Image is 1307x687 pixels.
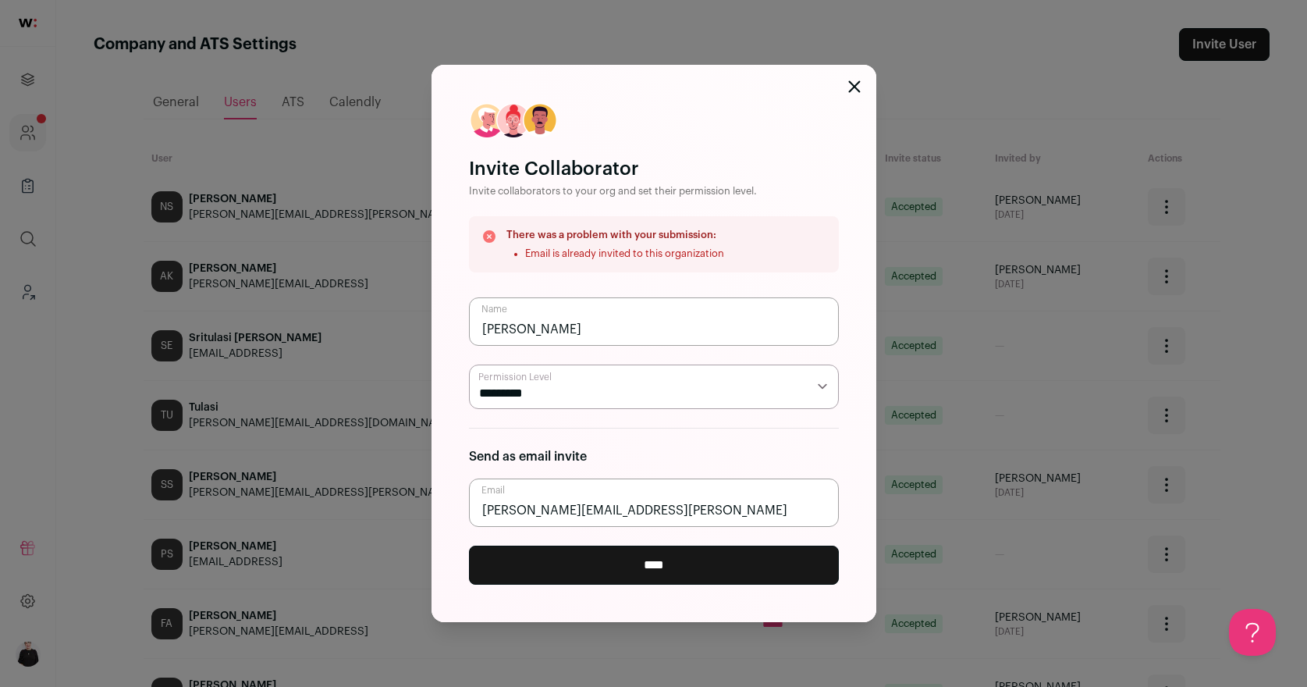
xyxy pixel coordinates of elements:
[469,447,839,466] div: Send as email invite
[848,80,861,93] button: Close modal
[469,297,839,346] input: Name
[469,157,839,182] h2: Invite Collaborator
[469,102,558,138] img: collaborators-005e74d49747c0a9143e429f6147821912a8bda09059ecdfa30ace70f5cb51b7.png
[469,185,839,198] div: Invite collaborators to your org and set their permission level.
[469,479,839,527] input: Email
[525,247,724,260] li: Email is already invited to this organization
[1229,609,1276,656] iframe: Help Scout Beacon - Open
[506,229,724,241] h3: There was a problem with your submission:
